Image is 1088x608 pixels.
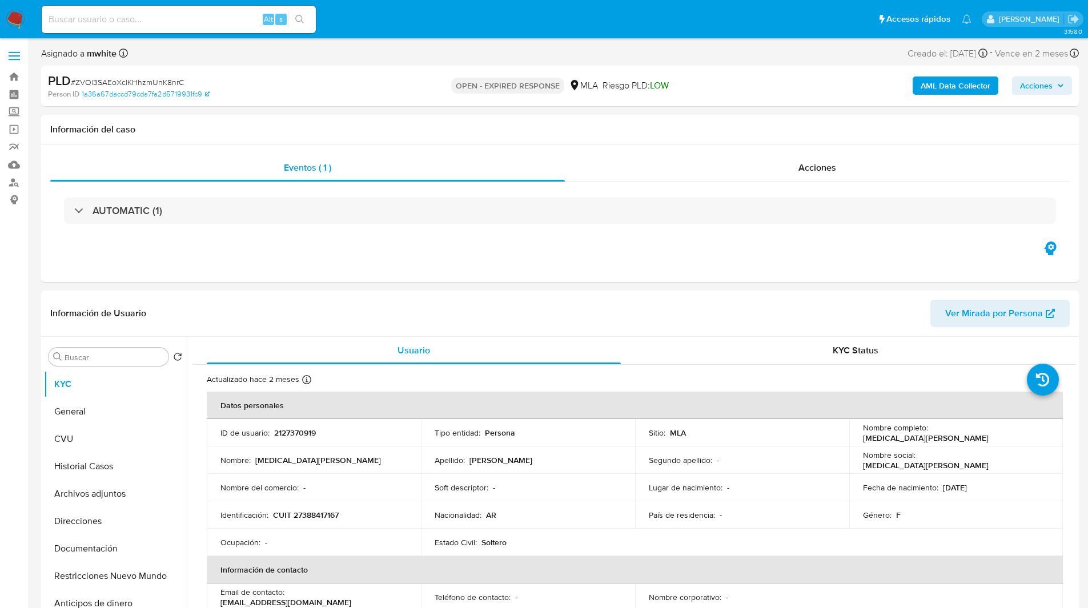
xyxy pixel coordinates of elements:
[48,71,71,90] b: PLD
[1020,76,1053,95] span: Acciones
[670,428,686,438] p: MLA
[569,79,598,92] div: MLA
[863,460,989,470] p: [MEDICAL_DATA][PERSON_NAME]
[220,455,251,465] p: Nombre :
[435,428,480,438] p: Tipo entidad :
[515,592,517,602] p: -
[481,537,507,547] p: Soltero
[995,47,1068,60] span: Vence en 2 meses
[486,510,496,520] p: AR
[999,14,1063,25] p: matiasagustin.white@mercadolibre.com
[930,300,1070,327] button: Ver Mirada por Persona
[44,398,187,425] button: General
[220,428,270,438] p: ID de usuario :
[65,352,164,363] input: Buscar
[603,79,669,92] span: Riesgo PLD:
[71,76,184,88] span: # ZVOl3SAEoXclKHhzmUnK8nrC
[44,480,187,508] button: Archivos adjuntos
[485,428,515,438] p: Persona
[273,510,339,520] p: CUIT 27388417167
[82,89,210,99] a: 1a36a67daccd79cda7fa2d5719931fc9
[863,433,989,443] p: [MEDICAL_DATA][PERSON_NAME]
[44,371,187,398] button: KYC
[41,47,117,60] span: Asignado a
[726,592,728,602] p: -
[220,482,299,493] p: Nombre del comercio :
[279,14,283,25] span: s
[207,556,1063,583] th: Información de contacto
[908,46,987,61] div: Creado el: [DATE]
[255,455,381,465] p: [MEDICAL_DATA][PERSON_NAME]
[886,13,950,25] span: Accesos rápidos
[53,352,62,361] button: Buscar
[44,562,187,590] button: Restricciones Nuevo Mundo
[42,12,316,27] input: Buscar usuario o caso...
[207,392,1063,419] th: Datos personales
[44,508,187,535] button: Direcciones
[493,482,495,493] p: -
[220,587,284,597] p: Email de contacto :
[48,89,79,99] b: Person ID
[1067,13,1079,25] a: Salir
[220,510,268,520] p: Identificación :
[44,453,187,480] button: Historial Casos
[833,344,878,357] span: KYC Status
[220,537,260,547] p: Ocupación :
[435,510,481,520] p: Nacionalidad :
[649,455,712,465] p: Segundo apellido :
[720,510,722,520] p: -
[798,161,836,174] span: Acciones
[990,46,993,61] span: -
[945,300,1043,327] span: Ver Mirada por Persona
[50,124,1070,135] h1: Información del caso
[921,76,990,95] b: AML Data Collector
[435,537,477,547] p: Estado Civil :
[649,510,715,520] p: País de residencia :
[896,510,901,520] p: F
[962,14,971,24] a: Notificaciones
[943,482,967,493] p: [DATE]
[288,11,311,27] button: search-icon
[93,204,162,217] h3: AUTOMATIC (1)
[207,374,299,385] p: Actualizado hace 2 meses
[44,535,187,562] button: Documentación
[284,161,331,174] span: Eventos ( 1 )
[717,455,719,465] p: -
[44,425,187,453] button: CVU
[64,198,1056,224] div: AUTOMATIC (1)
[274,428,316,438] p: 2127370919
[398,344,430,357] span: Usuario
[173,352,182,365] button: Volver al orden por defecto
[435,592,511,602] p: Teléfono de contacto :
[863,450,916,460] p: Nombre social :
[649,428,665,438] p: Sitio :
[435,455,465,465] p: Apellido :
[1012,76,1072,95] button: Acciones
[85,47,117,60] b: mwhite
[863,510,892,520] p: Género :
[265,537,267,547] p: -
[913,76,998,95] button: AML Data Collector
[264,14,273,25] span: Alt
[451,78,564,94] p: OPEN - EXPIRED RESPONSE
[435,482,488,493] p: Soft descriptor :
[863,482,938,493] p: Fecha de nacimiento :
[649,592,721,602] p: Nombre corporativo :
[863,422,928,433] p: Nombre completo :
[650,79,669,92] span: LOW
[727,482,729,493] p: -
[50,308,146,319] h1: Información de Usuario
[303,482,306,493] p: -
[469,455,532,465] p: [PERSON_NAME]
[220,597,351,607] p: [EMAIL_ADDRESS][DOMAIN_NAME]
[649,482,722,493] p: Lugar de nacimiento :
